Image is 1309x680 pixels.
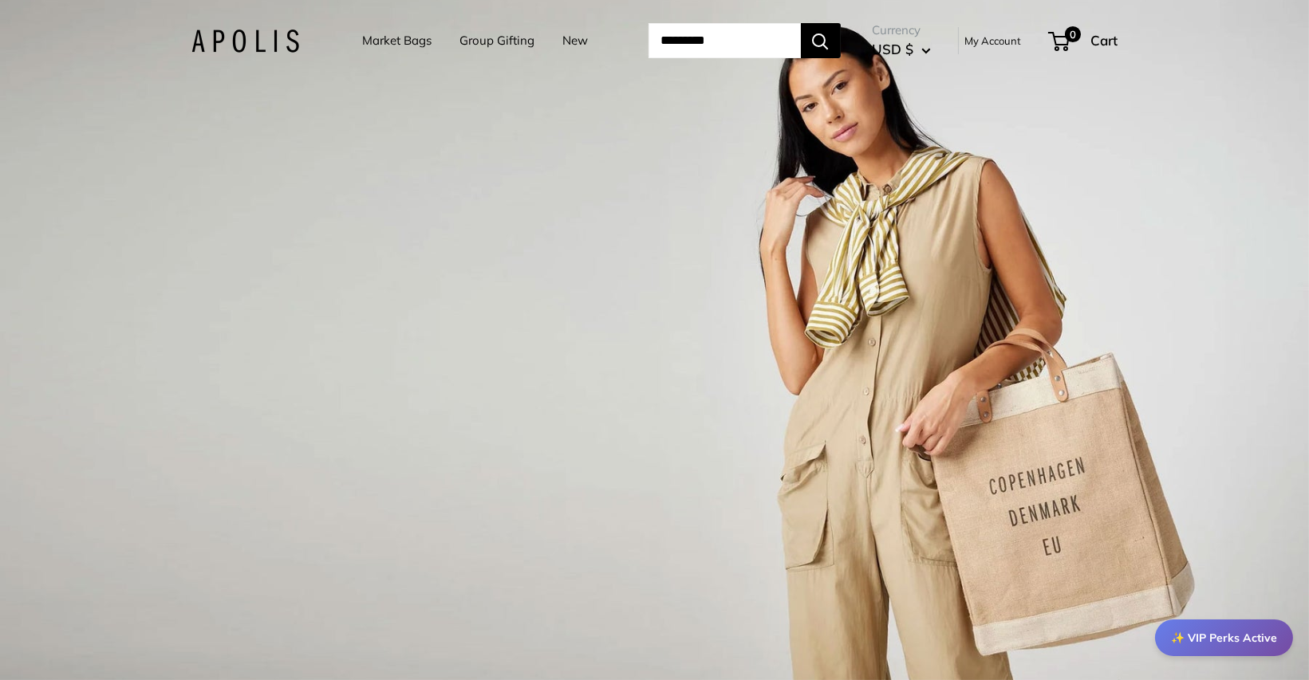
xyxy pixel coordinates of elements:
[563,29,589,52] a: New
[801,23,841,58] button: Search
[1155,619,1293,656] div: ✨ VIP Perks Active
[363,29,432,52] a: Market Bags
[873,19,931,41] span: Currency
[460,29,535,52] a: Group Gifting
[873,41,914,57] span: USD $
[1091,32,1118,49] span: Cart
[191,29,299,53] img: Apolis
[1050,28,1118,53] a: 0 Cart
[649,23,801,58] input: Search...
[965,31,1022,50] a: My Account
[873,37,931,62] button: USD $
[1064,26,1080,42] span: 0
